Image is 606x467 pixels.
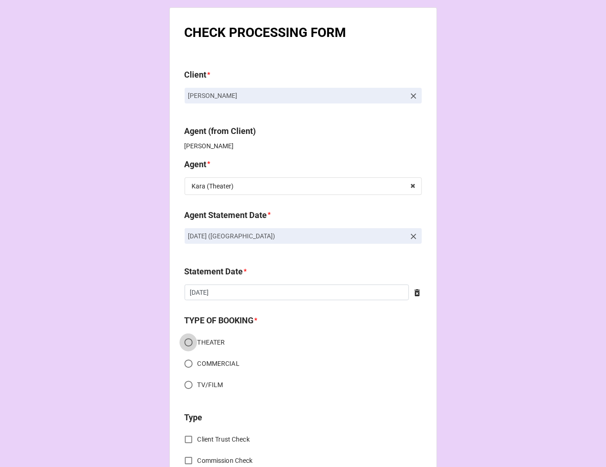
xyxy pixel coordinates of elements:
input: Date [185,285,409,300]
label: Type [185,411,203,424]
span: Client Trust Check [198,435,250,444]
span: THEATER [198,338,225,347]
label: TYPE OF BOOKING [185,314,254,327]
label: Statement Date [185,265,243,278]
p: [PERSON_NAME] [185,141,422,151]
label: Agent [185,158,207,171]
span: TV/FILM [198,380,223,390]
div: Kara (Theater) [192,183,234,189]
b: Agent (from Client) [185,126,256,136]
b: CHECK PROCESSING FORM [185,25,347,40]
span: COMMERCIAL [198,359,240,369]
label: Agent Statement Date [185,209,267,222]
p: [PERSON_NAME] [188,91,405,100]
p: [DATE] ([GEOGRAPHIC_DATA]) [188,231,405,241]
span: Commission Check [198,456,253,466]
label: Client [185,68,207,81]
